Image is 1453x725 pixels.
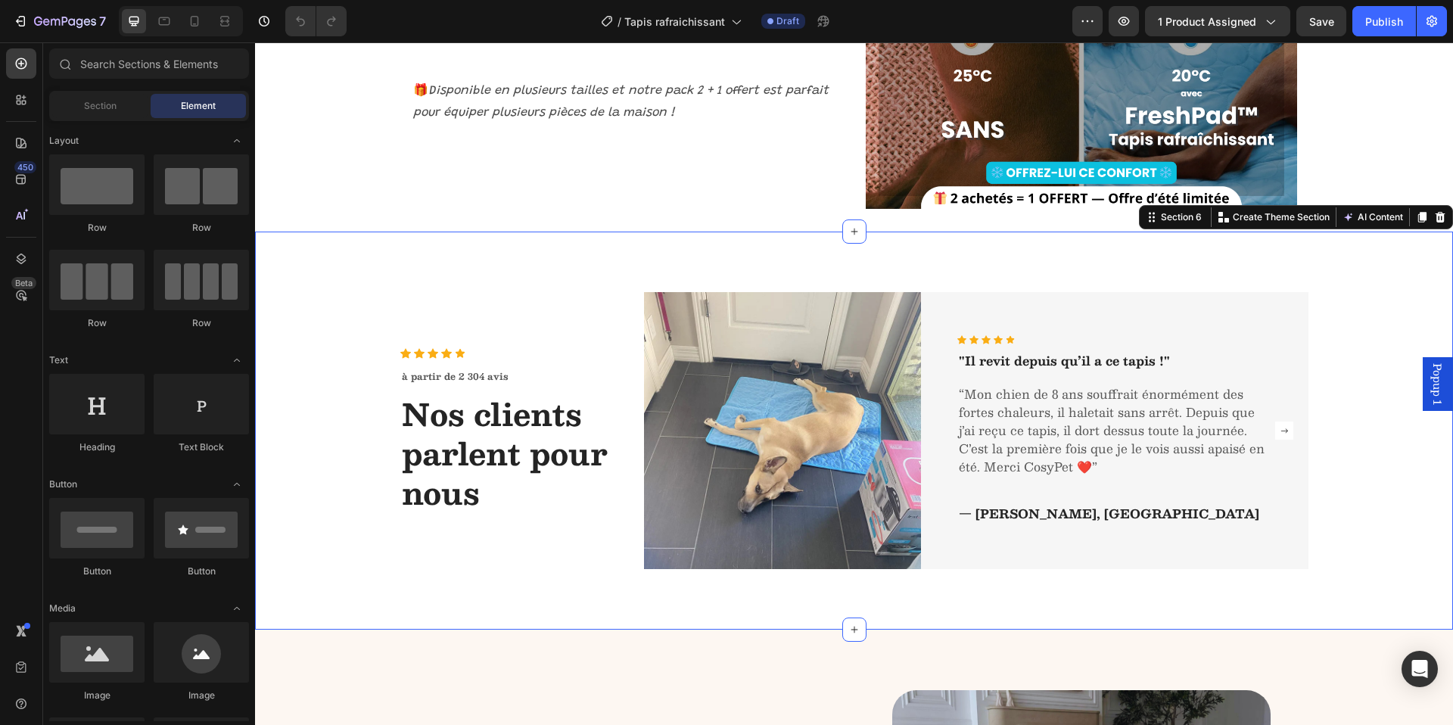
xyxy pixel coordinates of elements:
button: Carousel Next Arrow [1017,376,1041,400]
span: Toggle open [225,472,249,496]
div: Image [154,689,249,702]
span: à partir de 2 304 avis [147,326,254,341]
button: 7 [6,6,113,36]
div: Row [49,316,145,330]
strong: — [PERSON_NAME], [GEOGRAPHIC_DATA] [704,461,1004,481]
span: Button [49,478,77,491]
img: Alt Image [389,250,666,527]
div: 450 [14,161,36,173]
div: Button [154,565,249,578]
p: 🎁 [158,38,586,82]
div: Heading [49,440,145,454]
span: Popup 1 [1175,321,1190,362]
span: Toggle open [225,596,249,621]
div: Open Intercom Messenger [1402,651,1438,687]
div: Undo/Redo [285,6,347,36]
div: Text Block [154,440,249,454]
span: Draft [776,14,799,28]
button: Save [1296,6,1346,36]
span: Save [1309,15,1334,28]
div: Button [49,565,145,578]
div: Publish [1365,14,1403,30]
span: Layout [49,134,79,148]
p: “Mon chien de 8 ans souffrait énormément des fortes chaleurs, il haletait sans arrêt. Depuis que ... [704,343,1016,434]
div: Row [154,221,249,235]
div: Image [49,689,145,702]
p: Create Theme Section [978,168,1075,182]
button: AI Content [1084,166,1151,184]
p: "Il revit depuis qu’il a ce tapis !" [704,310,1016,328]
div: Section 6 [903,168,950,182]
span: Section [84,99,117,113]
span: Text [49,353,68,367]
span: / [618,14,621,30]
span: Element [181,99,216,113]
div: Beta [11,277,36,289]
span: Toggle open [225,348,249,372]
iframe: Design area [255,42,1453,725]
div: Row [49,221,145,235]
input: Search Sections & Elements [49,48,249,79]
button: 1 product assigned [1145,6,1290,36]
h2: Nos clients parlent pour nous [145,350,367,471]
i: Disponible en plusieurs tailles et notre pack 2 + 1 offert est parfait pour équiper plusieurs piè... [158,42,574,76]
span: Tapis rafraichissant [624,14,725,30]
span: Toggle open [225,129,249,153]
span: 1 product assigned [1158,14,1256,30]
span: Media [49,602,76,615]
p: 7 [99,12,106,30]
div: Row [154,316,249,330]
button: Publish [1352,6,1416,36]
